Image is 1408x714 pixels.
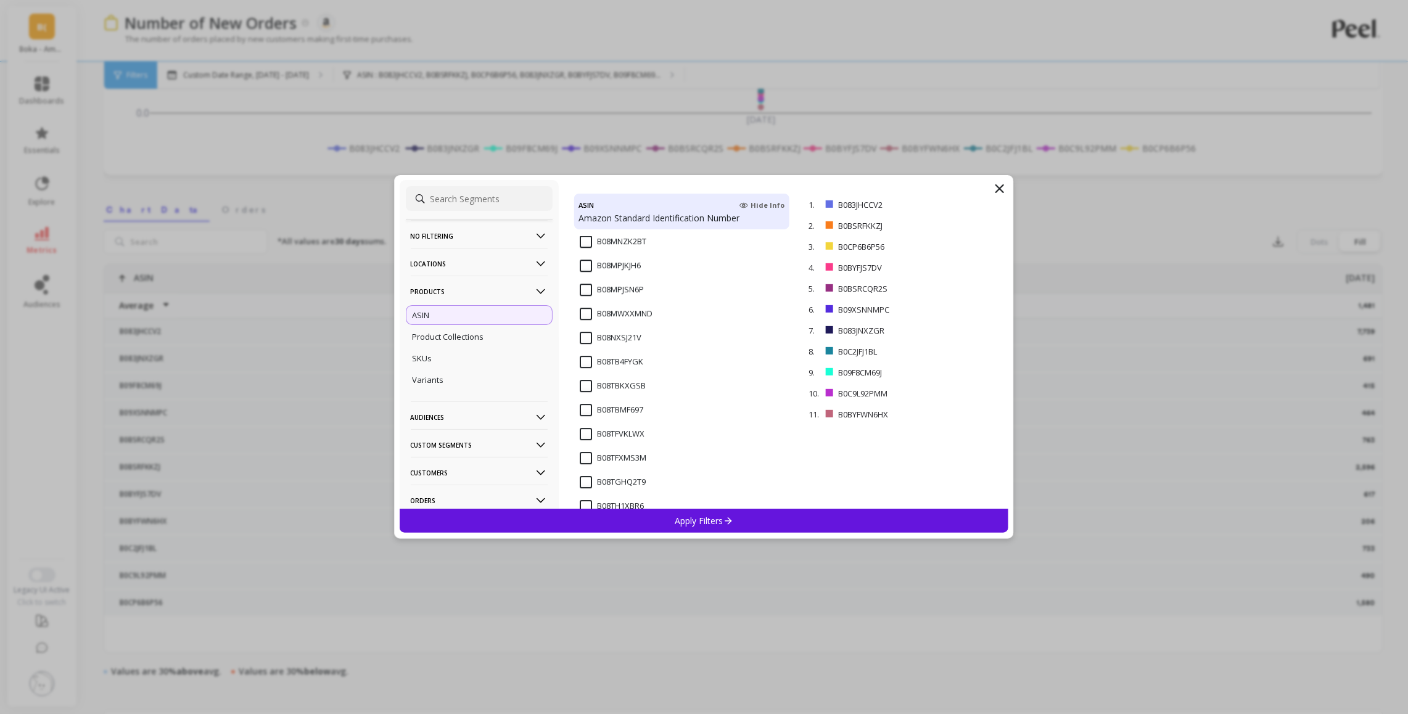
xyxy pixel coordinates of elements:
[809,388,821,399] p: 10.
[838,409,944,420] p: B0BYFWN6HX
[809,283,821,294] p: 5.
[838,304,945,315] p: B09XSNNMPC
[580,236,646,248] span: B08MNZK2BT
[580,284,644,296] span: B08MPJSN6P
[406,186,553,211] input: Search Segments
[838,283,944,294] p: B0BSRCQR2S
[411,485,548,516] p: Orders
[838,388,944,399] p: B0C9L92PMM
[411,248,548,279] p: Locations
[580,332,641,344] span: B08NXSJ21V
[580,356,643,368] span: B08TB4FYGK
[838,262,941,273] p: B0BYFJS7DV
[809,409,821,420] p: 11.
[809,262,821,273] p: 4.
[580,428,644,440] span: B08TFVKLWX
[411,220,548,252] p: No filtering
[838,241,942,252] p: B0CP6B6P56
[838,220,942,231] p: B0BSRFKKZJ
[580,404,643,416] span: B08TBMF697
[413,331,484,342] p: Product Collections
[580,308,653,320] span: B08MWXXMND
[580,452,646,464] span: B08TFXMS3M
[809,367,821,378] p: 9.
[580,476,646,488] span: B08TGHQ2T9
[809,346,821,357] p: 8.
[838,367,941,378] p: B09F8CM69J
[809,304,821,315] p: 6.
[411,276,548,307] p: Products
[411,457,548,488] p: Customers
[413,374,444,385] p: Variants
[413,353,432,364] p: SKUs
[411,401,548,433] p: Audiences
[739,200,784,210] span: Hide Info
[809,325,821,336] p: 7.
[579,212,784,224] p: Amazon Standard Identification Number
[809,220,821,231] p: 2.
[579,199,595,212] h4: ASIN
[580,260,641,272] span: B08MPJKJH6
[809,199,821,210] p: 1.
[580,380,646,392] span: B08TBKXGSB
[838,325,942,336] p: B083JNXZGR
[413,310,430,321] p: ASIN
[411,429,548,461] p: Custom Segments
[809,241,821,252] p: 3.
[675,515,733,527] p: Apply Filters
[838,346,939,357] p: B0C2JFJ1BL
[838,199,942,210] p: B083JHCCV2
[580,500,644,512] span: B08TH1XBR6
